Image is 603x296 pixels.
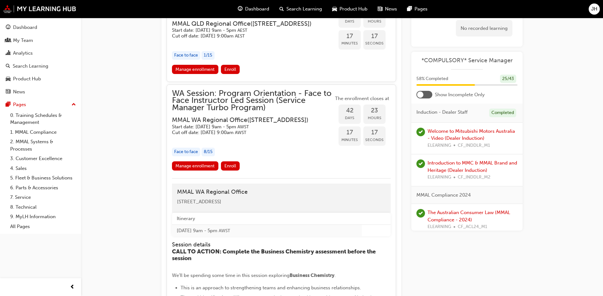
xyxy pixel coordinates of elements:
a: Search Learning [3,60,79,72]
span: Minutes [339,136,361,144]
a: news-iconNews [373,3,402,16]
div: Face to face [172,148,200,156]
a: 1. MMAL Compliance [8,127,79,137]
div: Face to face [172,51,200,60]
span: Enroll [224,163,236,169]
span: Dashboard [245,5,269,13]
span: Hours [363,18,386,25]
span: CF_INDDLR_M2 [458,174,490,181]
a: guage-iconDashboard [233,3,274,16]
a: My Team [3,35,79,46]
button: Pages [3,99,79,111]
a: Manage enrollment [172,65,218,74]
span: Show Incomplete Only [435,91,485,98]
span: learningRecordVerb_COMPLETE-icon [416,127,425,136]
div: News [13,88,25,96]
span: Days [339,114,361,122]
button: Enroll [221,161,240,171]
span: WA Session: Program Orientation - Face to Face Instructor Led Session (Service Manager Turbo Prog... [172,90,333,111]
span: chart-icon [6,50,10,56]
a: *COMPULSORY* Service Manager [416,57,517,64]
span: . [334,272,336,278]
div: 1 / 15 [202,51,215,60]
span: Seconds [363,136,386,144]
div: 8 / 15 [202,148,215,156]
a: News [3,86,79,98]
a: car-iconProduct Hub [327,3,373,16]
h5: Cut off date: [DATE] 9:00am [172,33,323,39]
div: No recorded learning [456,20,512,37]
div: Search Learning [13,63,48,70]
div: Completed [489,109,516,117]
span: search-icon [6,64,10,69]
span: CF_INDDLR_M1 [458,142,490,149]
span: Australian Eastern Standard Time AEST [237,28,247,33]
h4: MMAL WA Regional Office [177,189,386,196]
span: MMAL Compliance 2024 [416,191,471,198]
span: Australian Western Standard Time AWST [235,130,246,135]
span: Pages [415,5,428,13]
h4: Session details [172,241,379,248]
span: search-icon [279,5,284,13]
span: We’ll be spending some time in this session exploring [172,272,290,278]
span: ELEARNING [428,142,451,149]
a: 0. Training Schedules & Management [8,111,79,127]
h5: Cut off date: [DATE] 9:00am [172,130,323,136]
h5: Start date: [DATE] 9am - 5pm [172,124,323,130]
span: car-icon [6,76,10,82]
a: Analytics [3,47,79,59]
span: Hours [363,114,386,122]
span: Australian Western Standard Time AWST [237,124,249,130]
span: pages-icon [6,102,10,108]
a: 4. Sales [8,164,79,173]
span: 58 % Completed [416,75,448,82]
a: 7. Service [8,192,79,202]
span: news-icon [6,89,10,95]
a: 3. Customer Excellence [8,154,79,164]
span: guage-icon [238,5,243,13]
span: Seconds [363,40,386,47]
button: Enroll [221,65,240,74]
span: 42 [339,107,361,114]
div: Dashboard [13,24,37,31]
a: Manage enrollment [172,161,218,171]
span: prev-icon [70,283,75,291]
td: [DATE] 9am - 5pm [172,225,362,236]
span: CF_ACL24_M1 [458,223,487,231]
span: Australian Eastern Standard Time AEST [235,33,245,39]
div: Analytics [13,50,33,57]
a: search-iconSearch Learning [274,3,327,16]
a: 5. Fleet & Business Solutions [8,173,79,183]
a: Welcome to Mitsubishi Motors Australia - Video (Dealer Induction) [428,128,515,141]
span: ELEARNING [428,223,451,231]
span: Australian Western Standard Time AWST [219,228,230,233]
a: 2. MMAL Systems & Processes [8,137,79,154]
div: Product Hub [13,75,41,83]
span: ELEARNING [428,174,451,181]
span: Minutes [339,40,361,47]
button: JH [589,3,600,15]
span: learningRecordVerb_PASS-icon [416,159,425,168]
span: 17 [363,33,386,40]
button: DashboardMy TeamAnalyticsSearch LearningProduct HubNews [3,20,79,99]
div: Pages [13,101,26,108]
span: Induction - Dealer Staff [416,109,468,116]
span: CALL TO ACTION: Complete the Business Chemistry assessment before the session [172,248,377,262]
span: [STREET_ADDRESS] [177,199,221,205]
a: 9. MyLH Information [8,212,79,222]
span: Product Hub [339,5,367,13]
span: 17 [339,129,361,136]
span: 17 [363,129,386,136]
span: people-icon [6,38,10,44]
span: 23 [363,107,386,114]
span: guage-icon [6,25,10,30]
a: 8. Technical [8,202,79,212]
span: pages-icon [407,5,412,13]
img: mmal [3,5,76,13]
span: learningRecordVerb_PASS-icon [416,209,425,218]
a: The Australian Consumer Law (MMAL Compliance - 2024) [428,210,510,223]
span: news-icon [378,5,382,13]
h5: Start date: [DATE] 9am - 5pm [172,27,323,33]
